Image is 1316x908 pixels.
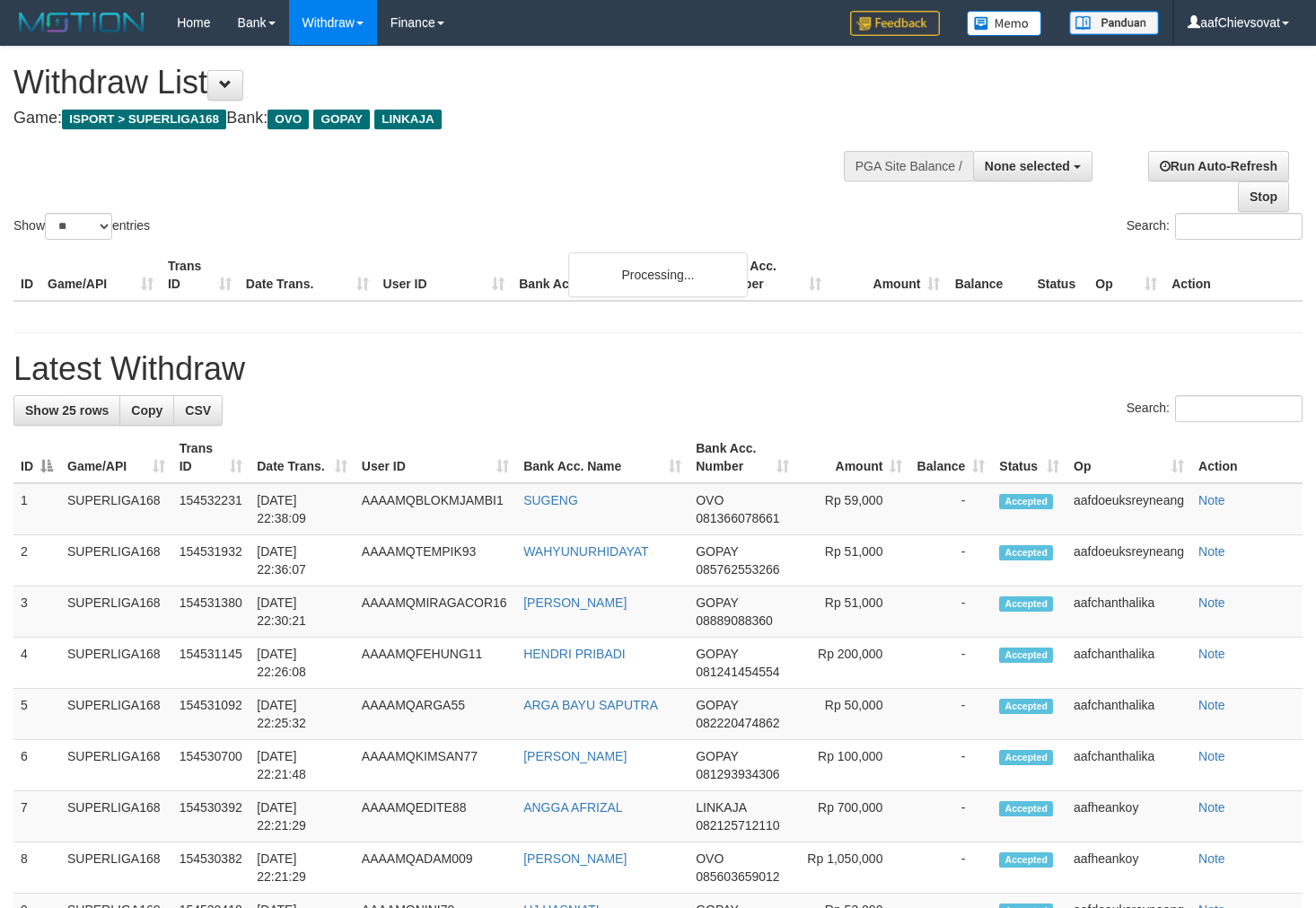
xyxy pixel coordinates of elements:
[172,535,250,586] td: 154531932
[250,740,355,791] td: [DATE] 22:21:48
[1198,493,1225,507] a: Note
[999,801,1053,816] span: Accepted
[13,791,60,842] td: 7
[161,250,239,301] th: Trans ID
[1198,595,1225,610] a: Note
[967,11,1042,36] img: Button%20Memo.svg
[250,483,355,535] td: [DATE] 22:38:09
[172,740,250,791] td: 154530700
[696,869,779,884] span: Copy 085603659012 to clipboard
[909,740,992,791] td: -
[523,595,627,610] a: [PERSON_NAME]
[1066,535,1191,586] td: aafdoeuksreyneang
[1066,740,1191,791] td: aafchanthalika
[60,535,172,586] td: SUPERLIGA168
[1198,800,1225,815] a: Note
[13,483,60,535] td: 1
[523,851,627,866] a: [PERSON_NAME]
[1066,689,1191,740] td: aafchanthalika
[13,213,150,240] label: Show entries
[250,432,355,483] th: Date Trans.: activate to sort column ascending
[13,586,60,638] td: 3
[909,483,992,535] td: -
[523,647,626,661] a: HENDRI PRIBADI
[62,110,226,129] span: ISPORT > SUPERLIGA168
[13,740,60,791] td: 6
[355,432,516,483] th: User ID: activate to sort column ascending
[250,638,355,689] td: [DATE] 22:26:08
[376,250,513,301] th: User ID
[1030,250,1088,301] th: Status
[1127,213,1303,240] label: Search:
[523,544,648,559] a: WAHYUNURHIDAYAT
[973,151,1092,181] button: None selected
[709,250,829,301] th: Bank Acc. Number
[796,483,909,535] td: Rp 59,000
[909,689,992,740] td: -
[909,791,992,842] td: -
[172,638,250,689] td: 154531145
[250,535,355,586] td: [DATE] 22:36:07
[1175,213,1303,240] input: Search:
[1066,586,1191,638] td: aafchanthalika
[850,11,940,36] img: Feedback.jpg
[947,250,1030,301] th: Balance
[909,432,992,483] th: Balance: activate to sort column ascending
[1088,250,1164,301] th: Op
[1198,698,1225,712] a: Note
[45,213,112,240] select: Showentries
[796,740,909,791] td: Rp 100,000
[796,638,909,689] td: Rp 200,000
[60,432,172,483] th: Game/API: activate to sort column ascending
[250,842,355,894] td: [DATE] 22:21:29
[992,432,1066,483] th: Status: activate to sort column ascending
[13,638,60,689] td: 4
[355,740,516,791] td: AAAAMQKIMSAN77
[172,432,250,483] th: Trans ID: activate to sort column ascending
[172,689,250,740] td: 154531092
[60,586,172,638] td: SUPERLIGA168
[60,689,172,740] td: SUPERLIGA168
[696,818,779,833] span: Copy 082125712110 to clipboard
[796,689,909,740] td: Rp 50,000
[1066,791,1191,842] td: aafheankoy
[999,852,1053,868] span: Accepted
[844,151,973,181] div: PGA Site Balance /
[999,596,1053,612] span: Accepted
[1148,151,1289,181] a: Run Auto-Refresh
[909,586,992,638] td: -
[516,432,689,483] th: Bank Acc. Name: activate to sort column ascending
[696,544,738,559] span: GOPAY
[999,648,1053,663] span: Accepted
[13,689,60,740] td: 5
[1164,250,1303,301] th: Action
[1198,749,1225,763] a: Note
[355,483,516,535] td: AAAAMQBLOKMJAMBI1
[796,432,909,483] th: Amount: activate to sort column ascending
[13,250,40,301] th: ID
[999,750,1053,765] span: Accepted
[13,535,60,586] td: 2
[696,716,779,730] span: Copy 082220474862 to clipboard
[313,110,370,129] span: GOPAY
[523,493,578,507] a: SUGENG
[696,800,746,815] span: LINKAJA
[119,395,174,426] a: Copy
[568,252,748,297] div: Processing...
[172,586,250,638] td: 154531380
[172,791,250,842] td: 154530392
[999,545,1053,560] span: Accepted
[1238,181,1289,212] a: Stop
[696,665,779,679] span: Copy 081241454554 to clipboard
[250,586,355,638] td: [DATE] 22:30:21
[13,395,120,426] a: Show 25 rows
[60,842,172,894] td: SUPERLIGA168
[696,613,773,628] span: Copy 08889088360 to clipboard
[909,535,992,586] td: -
[689,432,796,483] th: Bank Acc. Number: activate to sort column ascending
[13,110,859,128] h4: Game: Bank:
[1175,395,1303,422] input: Search:
[512,250,708,301] th: Bank Acc. Name
[829,250,948,301] th: Amount
[985,159,1070,173] span: None selected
